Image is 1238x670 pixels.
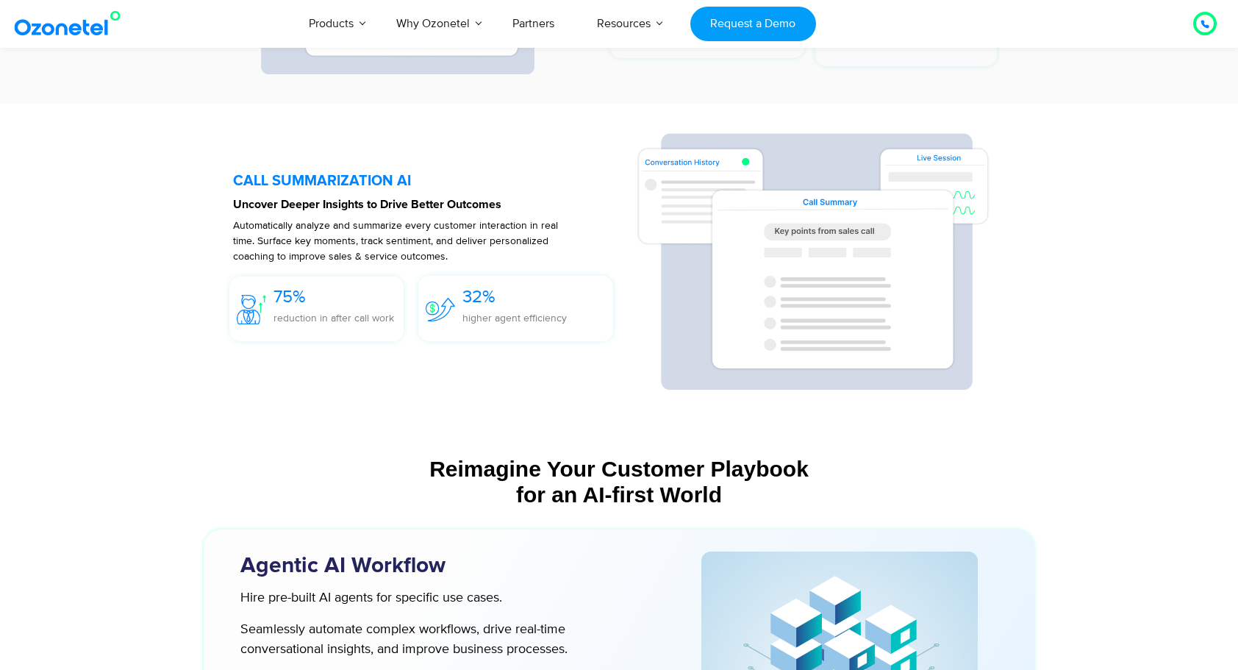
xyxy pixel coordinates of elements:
[240,620,622,660] p: Seamlessly automate complex workflows, drive real-time conversational insights, and improve busin...
[462,286,495,307] span: 32%
[426,298,455,321] img: 32%
[211,456,1027,507] div: Reimagine Your Customer Playbook for an AI-first World
[273,286,306,307] span: 75%
[233,199,501,210] strong: Uncover Deeper Insights to Drive Better Outcomes
[273,310,394,326] p: reduction in after call work
[690,7,816,41] a: Request a Demo
[237,295,266,325] img: 75%
[233,174,620,188] h5: CALL SUMMARIZATION AI
[240,588,622,608] p: Hire pre-built AI agents for specific use cases.
[462,312,567,324] span: higher agent efficiency
[240,552,652,580] h3: Agentic AI Workflow
[233,219,558,263] span: Automatically analyze and summarize every customer interaction in real time. Surface key moments,...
